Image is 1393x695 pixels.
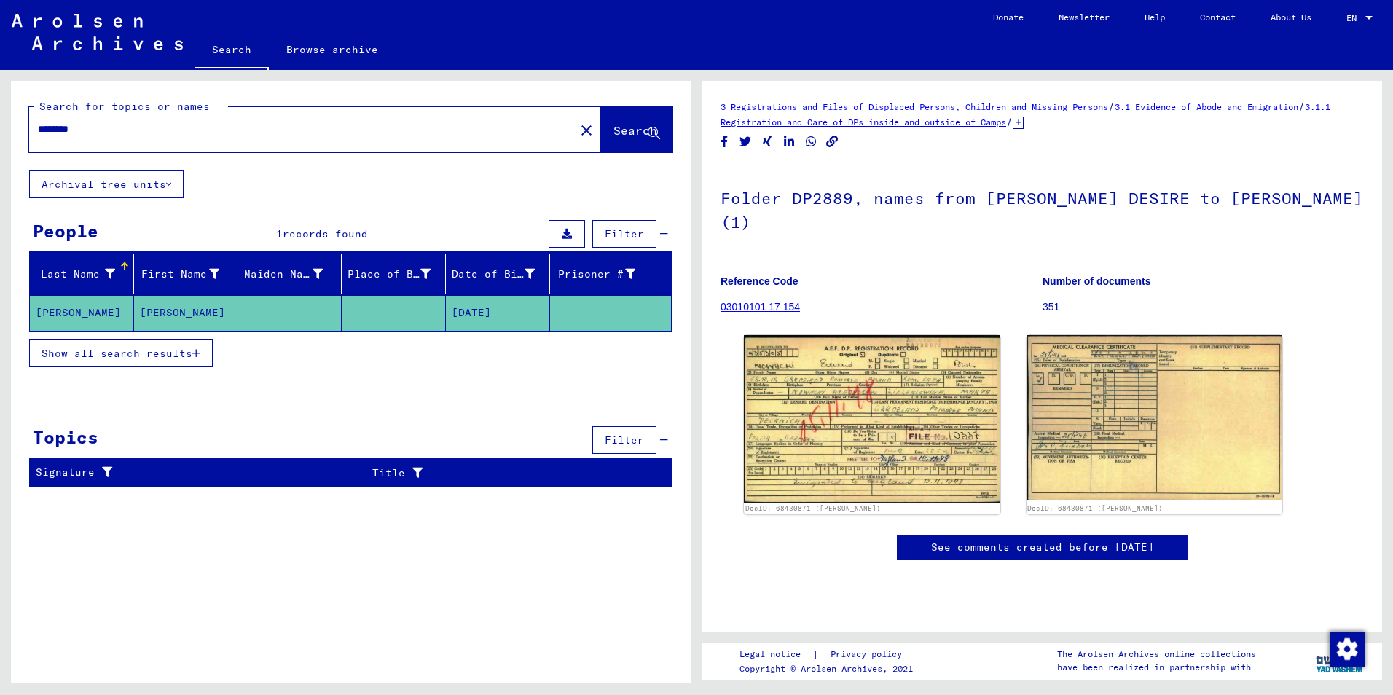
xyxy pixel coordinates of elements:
button: Show all search results [29,339,213,367]
div: Maiden Name [244,267,323,282]
a: 3.1 Evidence of Abode and Emigration [1115,101,1298,112]
div: Date of Birth [452,267,535,282]
a: Privacy policy [819,647,919,662]
button: Filter [592,220,656,248]
b: Number of documents [1043,275,1151,287]
p: 351 [1043,299,1364,315]
mat-header-cell: Maiden Name [238,254,342,294]
mat-cell: [DATE] [446,295,550,331]
a: 03010101 17 154 [721,301,800,313]
button: Share on Xing [760,133,775,151]
a: Search [195,32,269,70]
mat-cell: [PERSON_NAME] [134,295,238,331]
img: 001.jpg [744,335,1000,502]
button: Archival tree units [29,170,184,198]
b: Reference Code [721,275,798,287]
a: Browse archive [269,32,396,67]
div: Last Name [36,267,115,282]
img: 002.jpg [1027,335,1283,500]
button: Share on LinkedIn [782,133,797,151]
span: records found [283,227,368,240]
a: DocID: 68430871 ([PERSON_NAME]) [1027,504,1163,512]
mat-header-cell: Prisoner # [550,254,671,294]
button: Share on WhatsApp [804,133,819,151]
div: Title [372,466,643,481]
span: 1 [276,227,283,240]
div: First Name [140,267,219,282]
div: Place of Birth [348,262,449,286]
button: Share on Twitter [738,133,753,151]
img: Arolsen_neg.svg [12,14,183,50]
div: People [33,218,98,244]
div: Maiden Name [244,262,342,286]
div: Prisoner # [556,262,654,286]
a: 3 Registrations and Files of Displaced Persons, Children and Missing Persons [721,101,1108,112]
div: Signature [36,461,369,484]
mat-label: Search for topics or names [39,100,210,113]
button: Copy link [825,133,840,151]
a: DocID: 68430871 ([PERSON_NAME]) [745,504,881,512]
span: Filter [605,433,644,447]
mat-header-cell: Date of Birth [446,254,550,294]
div: Prisoner # [556,267,635,282]
div: | [739,647,919,662]
p: have been realized in partnership with [1057,661,1256,674]
mat-header-cell: First Name [134,254,238,294]
span: Search [613,123,657,138]
span: Filter [605,227,644,240]
button: Share on Facebook [717,133,732,151]
a: See comments created before [DATE] [931,540,1154,555]
img: yv_logo.png [1313,643,1368,679]
mat-icon: close [578,122,595,139]
mat-select-trigger: EN [1346,12,1357,23]
div: First Name [140,262,238,286]
mat-cell: [PERSON_NAME] [30,295,134,331]
button: Filter [592,426,656,454]
mat-header-cell: Place of Birth [342,254,446,294]
p: The Arolsen Archives online collections [1057,648,1256,661]
div: Date of Birth [452,262,553,286]
span: / [1006,115,1013,128]
p: Copyright © Arolsen Archives, 2021 [739,662,919,675]
button: Search [601,107,672,152]
div: Last Name [36,262,133,286]
img: Zustimmung ändern [1330,632,1365,667]
div: Place of Birth [348,267,431,282]
div: Topics [33,424,98,450]
div: Signature [36,465,355,480]
h1: Folder DP2889, names from [PERSON_NAME] DESIRE to [PERSON_NAME] (1) [721,165,1364,253]
button: Clear [572,115,601,144]
span: / [1298,100,1305,113]
mat-header-cell: Last Name [30,254,134,294]
a: Legal notice [739,647,812,662]
div: Title [372,461,658,484]
span: Show all search results [42,347,192,360]
span: / [1108,100,1115,113]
